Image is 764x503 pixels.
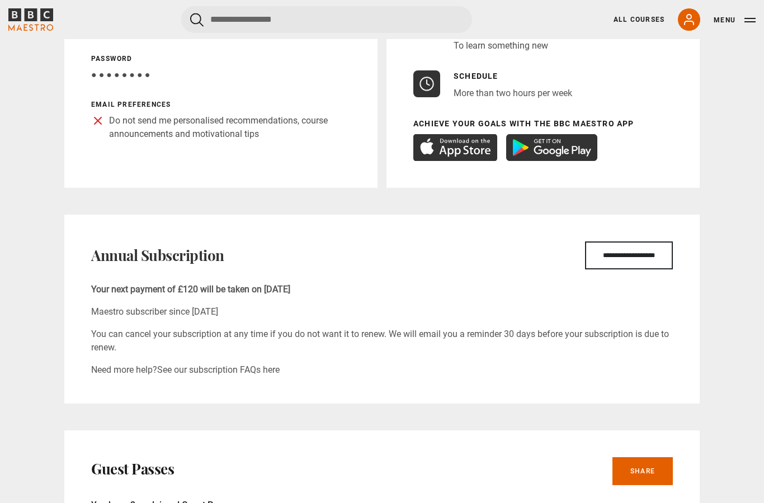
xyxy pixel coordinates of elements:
p: Maestro subscriber since [DATE] [91,305,673,319]
a: All Courses [614,15,664,25]
h2: Annual Subscription [91,246,224,264]
a: See our subscription FAQs here [157,364,280,375]
h2: Guest Passes [91,460,174,478]
svg: BBC Maestro [8,8,53,31]
li: To learn something new [454,39,574,53]
span: ● ● ● ● ● ● ● ● [91,69,150,80]
input: Search [181,6,472,33]
button: Submit the search query [190,13,204,27]
p: Achieve your goals with the BBC Maestro App [413,118,673,130]
p: Need more help? [91,363,673,377]
p: Do not send me personalised recommendations, course announcements and motivational tips [109,114,351,141]
p: Schedule [454,70,572,82]
p: More than two hours per week [454,87,572,100]
button: Toggle navigation [714,15,756,26]
a: Share [612,457,673,485]
b: Your next payment of £120 will be taken on [DATE] [91,284,290,295]
p: You can cancel your subscription at any time if you do not want it to renew. We will email you a ... [91,328,673,354]
p: Email preferences [91,99,351,110]
p: Password [91,54,351,64]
